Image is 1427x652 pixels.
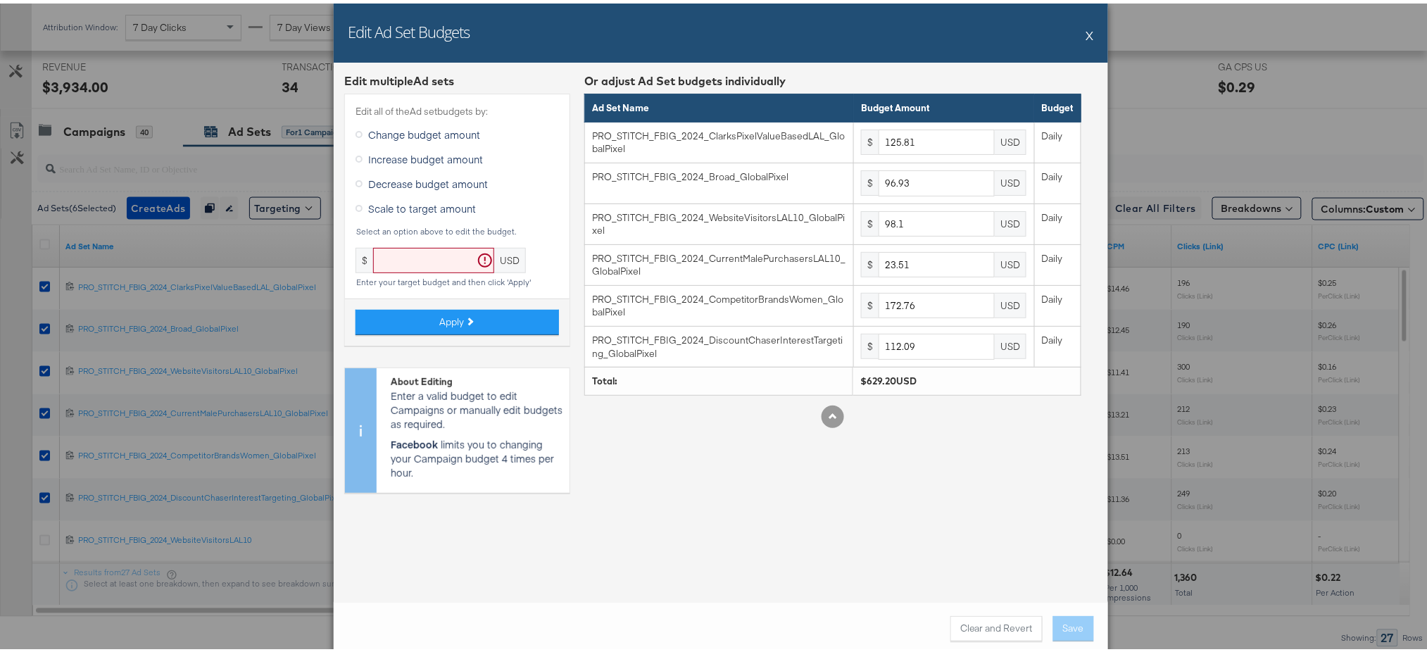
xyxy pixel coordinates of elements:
[995,289,1026,315] div: USD
[494,244,526,270] div: USD
[592,208,845,234] div: PRO_STITCH_FBIG_2024_WebsiteVisitorsLAL10_GlobalPixel
[1034,282,1081,322] td: Daily
[348,18,470,39] h2: Edit Ad Set Budgets
[592,126,845,152] div: PRO_STITCH_FBIG_2024_ClarksPixelValueBasedLAL_GlobalPixel
[592,371,845,384] div: Total:
[585,91,854,119] th: Ad Set Name
[344,70,570,86] div: Edit multiple Ad set s
[1086,18,1094,46] button: X
[854,91,1035,119] th: Budget Amount
[592,330,845,356] div: PRO_STITCH_FBIG_2024_DiscountChaserInterestTargeting_GlobalPixel
[592,289,845,315] div: PRO_STITCH_FBIG_2024_CompetitorBrandsWomen_GlobalPixel
[592,167,845,180] div: PRO_STITCH_FBIG_2024_Broad_GlobalPixel
[861,330,879,356] div: $
[356,223,559,233] div: Select an option above to edit the budget.
[439,312,464,325] span: Apply
[368,198,476,212] span: Scale to target amount
[861,208,879,233] div: $
[356,101,559,115] label: Edit all of the Ad set budgets by:
[861,289,879,315] div: $
[995,167,1026,192] div: USD
[861,249,879,274] div: $
[592,249,845,275] div: PRO_STITCH_FBIG_2024_CurrentMalePurchasersLAL10_GlobalPixel
[1034,118,1081,159] td: Daily
[1034,322,1081,363] td: Daily
[861,126,879,151] div: $
[1034,241,1081,282] td: Daily
[1034,91,1081,119] th: Budget
[1034,160,1081,201] td: Daily
[368,149,483,163] span: Increase budget amount
[356,274,559,284] div: Enter your target budget and then click 'Apply'
[356,306,559,332] button: Apply
[950,613,1043,638] button: Clear and Revert
[356,244,373,270] div: $
[995,330,1026,356] div: USD
[391,434,438,448] strong: Facebook
[391,385,562,427] p: Enter a valid budget to edit Campaigns or manually edit budgets as required.
[995,126,1026,151] div: USD
[1034,200,1081,241] td: Daily
[368,124,480,138] span: Change budget amount
[391,372,562,385] div: About Editing
[391,434,562,476] p: limits you to changing your Campaign budget 4 times per hour.
[861,167,879,192] div: $
[584,70,1081,86] div: Or adjust Ad Set budgets individually
[368,173,488,187] span: Decrease budget amount
[995,208,1026,233] div: USD
[860,371,1074,384] div: $629.20USD
[995,249,1026,274] div: USD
